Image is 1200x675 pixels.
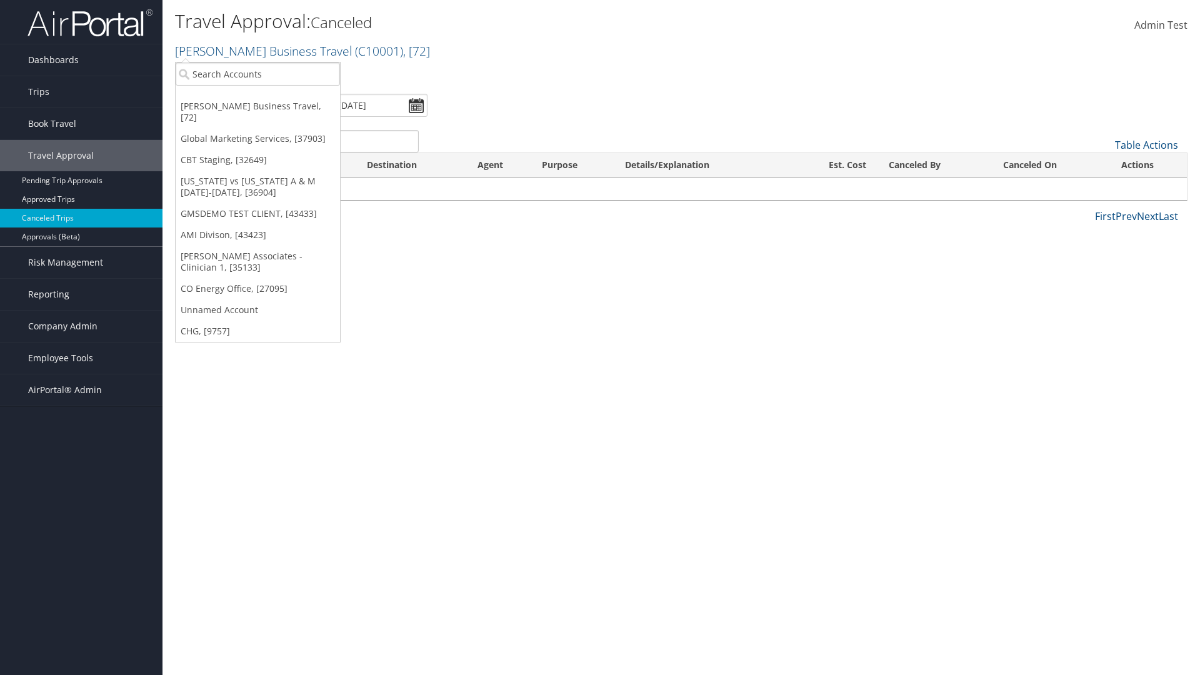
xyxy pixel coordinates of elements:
[176,321,340,342] a: CHG, [9757]
[176,224,340,246] a: AMI Divison, [43423]
[356,153,466,177] th: Destination: activate to sort column ascending
[176,171,340,203] a: [US_STATE] vs [US_STATE] A & M [DATE]-[DATE], [36904]
[877,153,992,177] th: Canceled By: activate to sort column ascending
[176,62,340,86] input: Search Accounts
[28,108,76,139] span: Book Travel
[531,153,614,177] th: Purpose
[28,140,94,171] span: Travel Approval
[403,42,430,59] span: , [ 72 ]
[176,203,340,224] a: GMSDEMO TEST CLIENT, [43433]
[176,278,340,299] a: CO Energy Office, [27095]
[1115,138,1178,152] a: Table Actions
[176,149,340,171] a: CBT Staging, [32649]
[28,374,102,406] span: AirPortal® Admin
[176,177,1187,200] td: No data available in table
[1159,209,1178,223] a: Last
[175,66,850,82] p: Filter:
[28,247,103,278] span: Risk Management
[176,299,340,321] a: Unnamed Account
[1137,209,1159,223] a: Next
[28,44,79,76] span: Dashboards
[1134,18,1187,32] span: Admin Test
[175,8,850,34] h1: Travel Approval:
[791,153,877,177] th: Est. Cost: activate to sort column ascending
[28,279,69,310] span: Reporting
[311,12,372,32] small: Canceled
[614,153,791,177] th: Details/Explanation
[355,42,403,59] span: ( C10001 )
[296,94,427,117] input: [DATE] - [DATE]
[176,128,340,149] a: Global Marketing Services, [37903]
[27,8,152,37] img: airportal-logo.png
[28,311,97,342] span: Company Admin
[992,153,1109,177] th: Canceled On: activate to sort column ascending
[28,342,93,374] span: Employee Tools
[1116,209,1137,223] a: Prev
[1095,209,1116,223] a: First
[1134,6,1187,45] a: Admin Test
[175,42,430,59] a: [PERSON_NAME] Business Travel
[28,76,49,107] span: Trips
[176,96,340,128] a: [PERSON_NAME] Business Travel, [72]
[1110,153,1187,177] th: Actions
[466,153,531,177] th: Agent
[176,246,340,278] a: [PERSON_NAME] Associates - Clinician 1, [35133]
